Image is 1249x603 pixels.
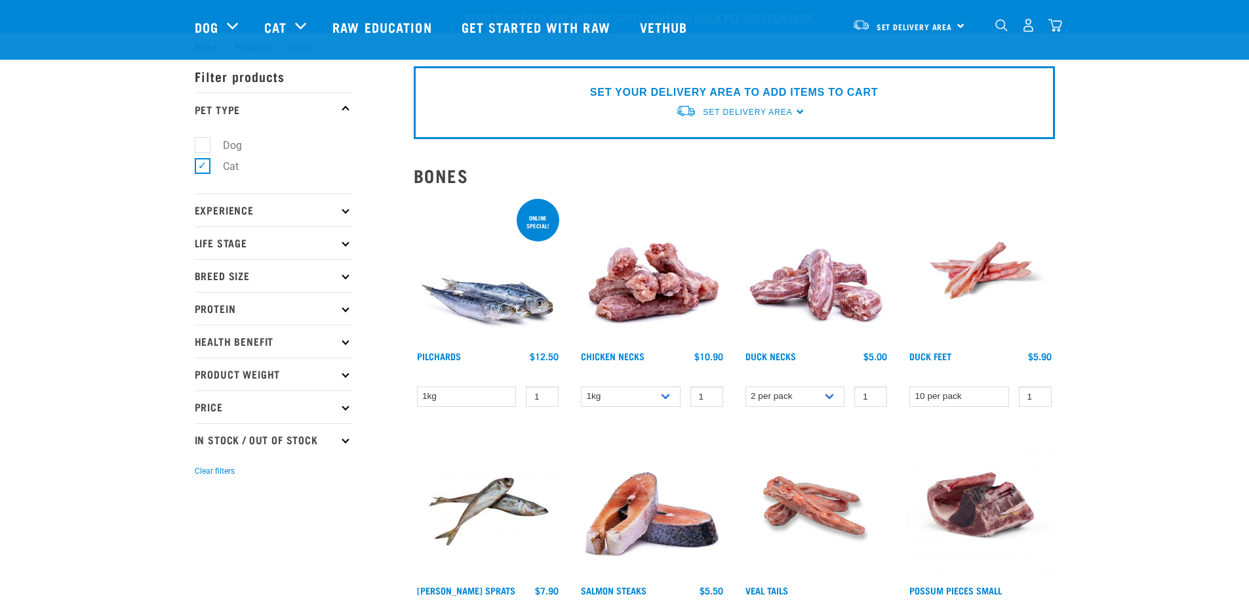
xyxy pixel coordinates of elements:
[581,354,644,358] a: Chicken Necks
[526,386,559,407] input: 1
[195,292,352,325] p: Protein
[690,386,723,407] input: 1
[195,358,352,390] p: Product Weight
[195,60,352,93] p: Filter products
[745,354,796,358] a: Duck Necks
[703,108,792,117] span: Set Delivery Area
[414,196,563,345] img: Four Whole Pilchards
[195,259,352,292] p: Breed Size
[417,354,461,358] a: Pilchards
[195,325,352,358] p: Health Benefit
[995,19,1008,31] img: home-icon-1@2x.png
[264,17,287,37] a: Cat
[852,19,870,31] img: van-moving.png
[1028,351,1052,362] div: $5.90
[535,585,559,596] div: $7.90
[909,354,951,358] a: Duck Feet
[906,196,1055,345] img: Raw Essentials Duck Feet Raw Meaty Bones For Dogs
[195,194,352,226] p: Experience
[414,430,563,579] img: Jack Mackarel Sparts Raw Fish For Dogs
[578,196,726,345] img: Pile Of Chicken Necks For Pets
[195,93,352,125] p: Pet Type
[906,430,1055,579] img: Possum Piece Small
[578,430,726,579] img: 1148 Salmon Steaks 01
[700,585,723,596] div: $5.50
[742,430,891,579] img: Veal Tails
[517,208,559,236] div: ONLINE SPECIAL!
[414,165,1055,186] h2: Bones
[745,588,788,593] a: Veal Tails
[742,196,891,345] img: Pile Of Duck Necks For Pets
[202,158,244,175] label: Cat
[854,386,887,407] input: 1
[195,423,352,456] p: In Stock / Out Of Stock
[530,351,559,362] div: $12.50
[581,588,646,593] a: Salmon Steaks
[909,588,1002,593] a: Possum Pieces Small
[1021,18,1035,32] img: user.png
[877,24,953,29] span: Set Delivery Area
[195,226,352,259] p: Life Stage
[627,1,704,53] a: Vethub
[195,465,235,477] button: Clear filters
[202,137,247,154] label: Dog
[590,85,878,100] p: SET YOUR DELIVERY AREA TO ADD ITEMS TO CART
[1019,386,1052,407] input: 1
[195,390,352,423] p: Price
[448,1,627,53] a: Get started with Raw
[863,351,887,362] div: $5.00
[1048,18,1062,32] img: home-icon@2x.png
[417,588,515,593] a: [PERSON_NAME] Sprats
[694,351,723,362] div: $10.90
[319,1,448,53] a: Raw Education
[675,104,696,118] img: van-moving.png
[195,17,218,37] a: Dog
